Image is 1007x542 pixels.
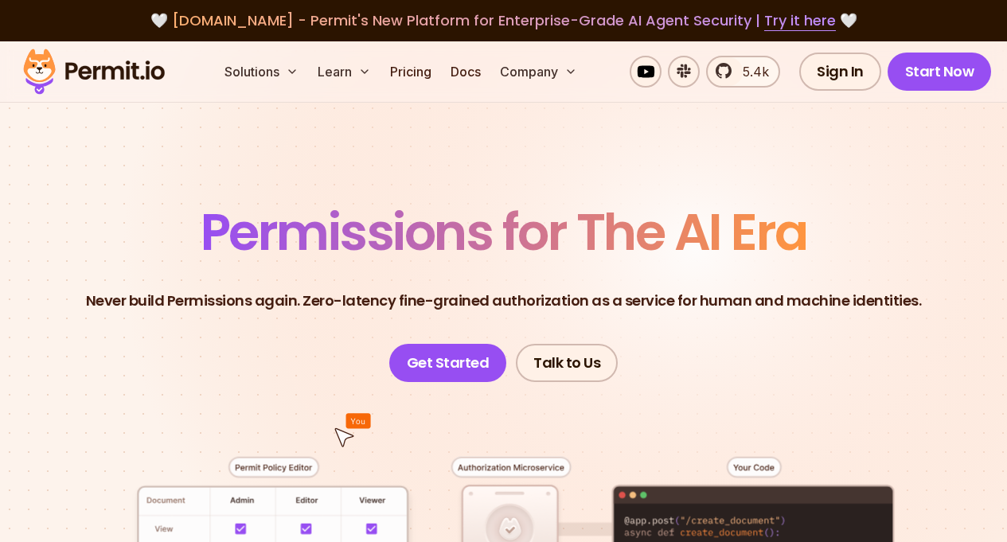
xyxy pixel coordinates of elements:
[706,56,780,88] a: 5.4k
[16,45,172,99] img: Permit logo
[86,290,922,312] p: Never build Permissions again. Zero-latency fine-grained authorization as a service for human and...
[444,56,487,88] a: Docs
[799,53,881,91] a: Sign In
[218,56,305,88] button: Solutions
[389,344,507,382] a: Get Started
[172,10,836,30] span: [DOMAIN_NAME] - Permit's New Platform for Enterprise-Grade AI Agent Security |
[494,56,584,88] button: Company
[764,10,836,31] a: Try it here
[384,56,438,88] a: Pricing
[733,62,769,81] span: 5.4k
[516,344,618,382] a: Talk to Us
[311,56,377,88] button: Learn
[38,10,969,32] div: 🤍 🤍
[201,197,807,267] span: Permissions for The AI Era
[888,53,992,91] a: Start Now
